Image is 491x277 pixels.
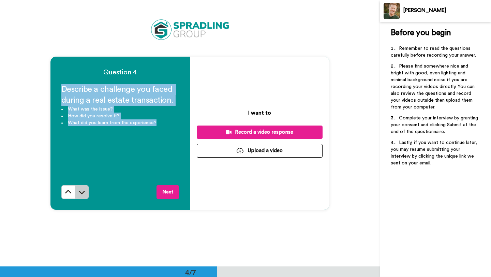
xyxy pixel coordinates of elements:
[68,114,120,118] span: How did you resolve it?
[391,46,476,58] span: Remember to read the questions carefully before recording your answer.
[391,140,478,165] span: Lastly, if you want to continue later, you may resume submitting your interview by clicking the u...
[68,120,157,125] span: What did you learn from the experience?
[197,144,323,157] button: Upload a video
[61,68,179,77] h4: Question 4
[197,126,323,139] button: Record a video response
[202,129,317,136] div: Record a video response
[174,267,207,277] div: 4/7
[391,64,476,110] span: Please find somewhere nice and bright with good, even lighting and minimal background noise if yo...
[384,3,400,19] img: Profile Image
[157,185,179,199] button: Next
[391,29,451,37] span: Before you begin
[403,7,491,14] div: [PERSON_NAME]
[248,109,271,117] p: I want to
[68,107,113,112] span: What was the issue?
[61,85,174,104] span: Describe a challenge you faced during a real estate transaction.
[391,116,479,134] span: Complete your interview by granting your consent and clicking Submit at the end of the questionna...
